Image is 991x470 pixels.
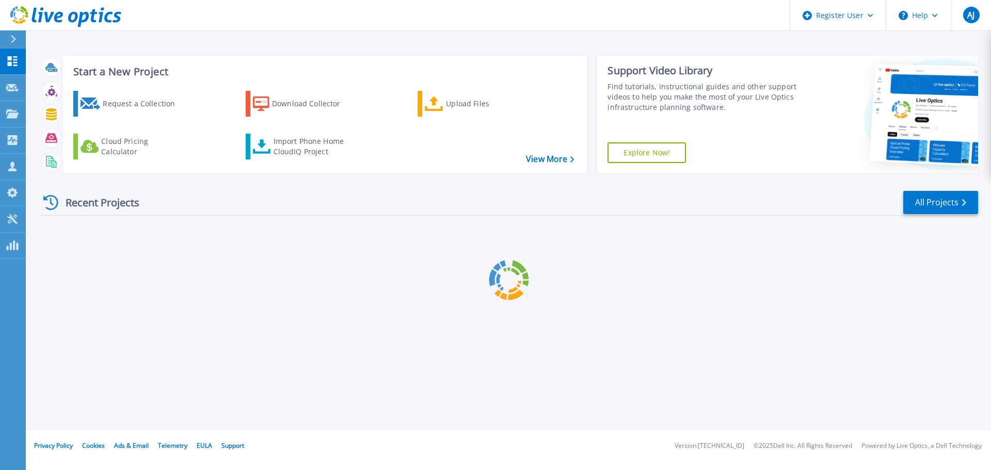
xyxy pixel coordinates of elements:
a: Download Collector [246,91,361,117]
li: Powered by Live Optics, a Dell Technology [861,443,982,449]
li: Version: [TECHNICAL_ID] [675,443,744,449]
a: All Projects [903,191,978,214]
div: Recent Projects [40,190,153,215]
a: Ads & Email [114,441,149,450]
a: Cookies [82,441,105,450]
a: Privacy Policy [34,441,73,450]
h3: Start a New Project [73,66,574,77]
a: Upload Files [418,91,533,117]
div: Find tutorials, instructional guides and other support videos to help you make the most of your L... [608,82,802,112]
a: Support [221,441,244,450]
div: Request a Collection [103,93,185,114]
span: AJ [967,11,974,19]
div: Cloud Pricing Calculator [101,136,184,157]
div: Download Collector [272,93,355,114]
div: Upload Files [446,93,529,114]
div: Import Phone Home CloudIQ Project [274,136,354,157]
div: Support Video Library [608,64,802,77]
a: View More [526,154,574,164]
li: © 2025 Dell Inc. All Rights Reserved [754,443,852,449]
a: Cloud Pricing Calculator [73,134,188,159]
a: Telemetry [158,441,187,450]
a: EULA [197,441,212,450]
a: Request a Collection [73,91,188,117]
a: Explore Now! [608,142,686,163]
